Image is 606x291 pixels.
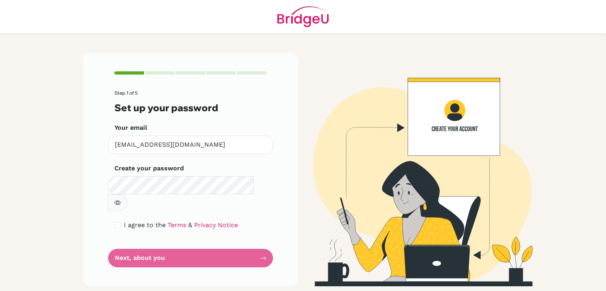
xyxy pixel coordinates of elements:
label: Create your password [114,164,184,173]
a: Terms [168,221,186,229]
h3: Set up your password [114,102,267,114]
a: Privacy Notice [194,221,238,229]
input: Insert your email* [108,136,273,154]
span: I agree to the [124,221,166,229]
span: Step 1 of 5 [114,90,138,96]
span: & [188,221,192,229]
label: Your email [114,123,147,132]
